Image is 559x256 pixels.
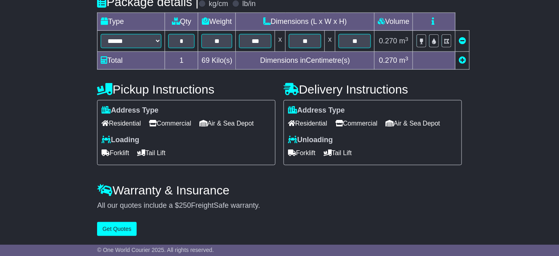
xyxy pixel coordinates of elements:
td: Total [97,52,165,70]
span: Tail Lift [324,147,352,159]
td: Weight [198,13,236,31]
sup: 3 [405,36,409,42]
td: x [325,31,335,52]
span: Air & Sea Depot [385,117,440,130]
span: Forklift [102,147,129,159]
a: Remove this item [459,37,466,45]
span: Commercial [149,117,191,130]
span: 0.270 [379,37,397,45]
span: Residential [102,117,141,130]
button: Get Quotes [97,222,137,236]
td: Dimensions in Centimetre(s) [236,52,375,70]
td: Kilo(s) [198,52,236,70]
span: 69 [201,56,210,64]
span: 0.270 [379,56,397,64]
span: Commercial [335,117,377,130]
td: Volume [375,13,413,31]
td: x [275,31,286,52]
td: 1 [165,52,198,70]
span: 250 [179,201,191,209]
a: Add new item [459,56,466,64]
td: Type [97,13,165,31]
span: Air & Sea Depot [199,117,254,130]
sup: 3 [405,55,409,62]
span: m [399,37,409,45]
td: Dimensions (L x W x H) [236,13,375,31]
div: All our quotes include a $ FreightSafe warranty. [97,201,462,210]
span: m [399,56,409,64]
h4: Delivery Instructions [284,83,462,96]
span: Forklift [288,147,315,159]
td: Qty [165,13,198,31]
h4: Warranty & Insurance [97,183,462,197]
label: Address Type [288,106,345,115]
span: Residential [288,117,327,130]
h4: Pickup Instructions [97,83,275,96]
span: Tail Lift [137,147,165,159]
label: Unloading [288,136,333,145]
span: © One World Courier 2025. All rights reserved. [97,247,214,253]
label: Address Type [102,106,159,115]
label: Loading [102,136,139,145]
